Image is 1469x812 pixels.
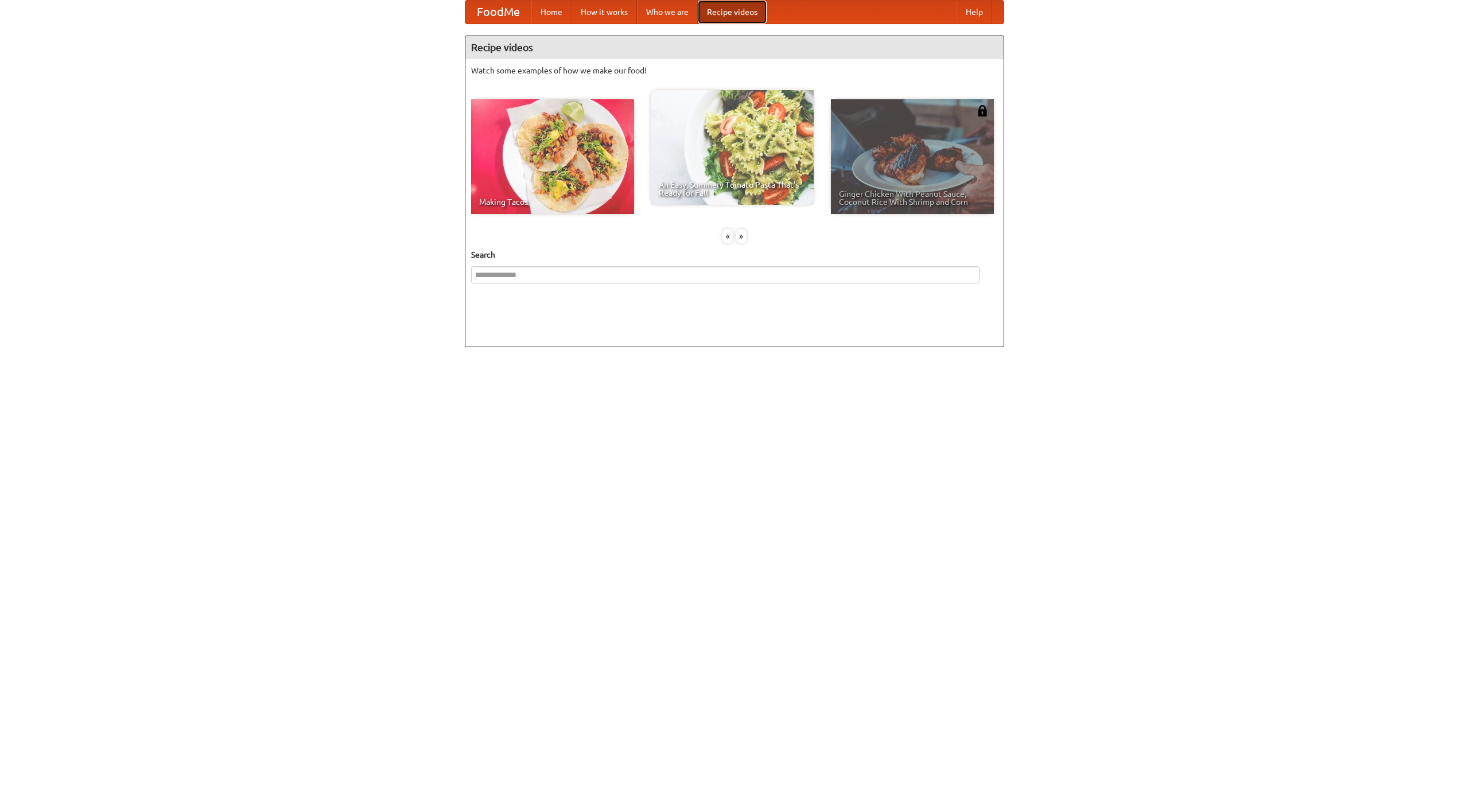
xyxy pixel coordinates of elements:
a: An Easy, Summery Tomato Pasta That's Ready for Fall [651,90,814,205]
a: Help [957,1,992,24]
p: Watch some examples of how we make our food! [471,65,998,76]
span: An Easy, Summery Tomato Pasta That's Ready for Fall [659,181,806,197]
a: Who we are [637,1,698,24]
span: Making Tacos [479,198,626,206]
a: How it works [572,1,637,24]
a: FoodMe [465,1,531,24]
h5: Search [471,249,998,261]
a: Recipe videos [698,1,767,24]
a: Making Tacos [471,99,634,214]
div: « [722,229,733,243]
a: Home [531,1,572,24]
img: 483408.png [977,105,988,116]
h4: Recipe videos [465,36,1004,59]
div: » [736,229,747,243]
